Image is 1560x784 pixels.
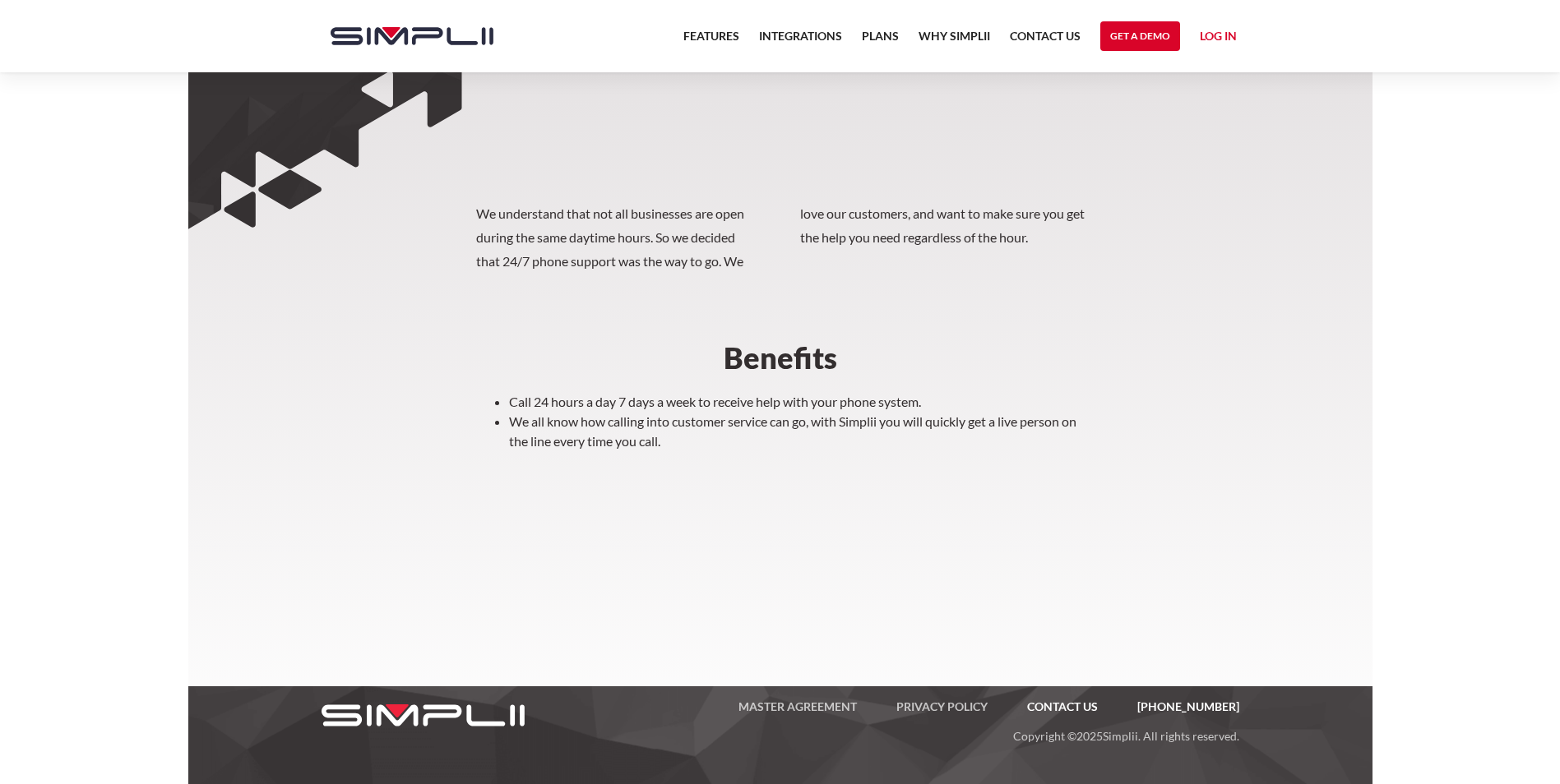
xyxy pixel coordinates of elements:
[476,343,1085,372] h2: Benefits
[1076,729,1103,743] span: 2025
[683,26,739,56] a: Features
[476,202,1085,273] p: We understand that not all businesses are open during the same daytime hours. So we decided that ...
[1100,21,1180,51] a: Get a Demo
[1007,697,1118,717] a: Contact US
[1118,697,1239,717] a: [PHONE_NUMBER]
[719,697,877,717] a: Master Agreement
[862,26,899,56] a: Plans
[1200,26,1237,51] a: Log in
[555,717,1239,746] p: Copyright © Simplii. All rights reserved.
[759,26,842,56] a: Integrations
[919,26,990,56] a: Why Simplii
[1010,26,1081,56] a: Contact US
[509,412,1085,451] li: We all know how calling into customer service can go, with Simplii you will quickly get a live pe...
[509,392,1085,412] li: Call 24 hours a day 7 days a week to receive help with your phone system.
[331,27,493,45] img: Simplii
[877,697,1007,717] a: Privacy Policy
